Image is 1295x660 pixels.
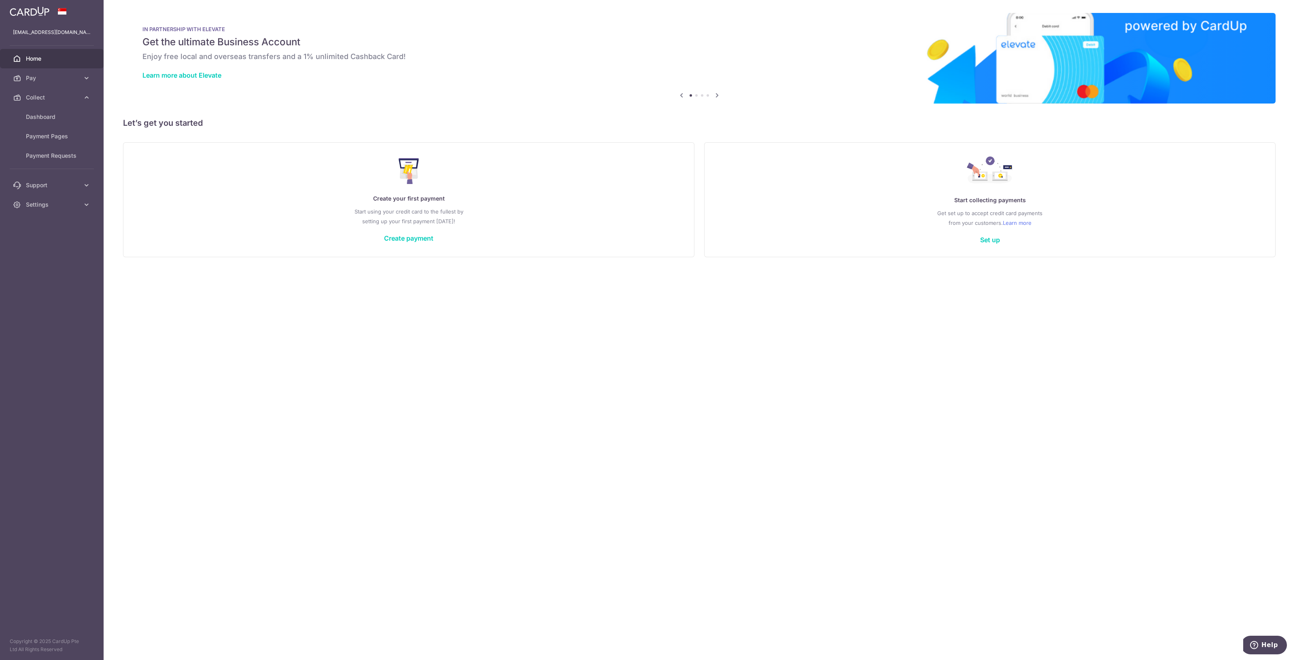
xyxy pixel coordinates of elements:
[140,194,678,203] p: Create your first payment
[123,116,1276,129] h5: Let’s get you started
[721,195,1259,205] p: Start collecting payments
[967,157,1013,186] img: Collect Payment
[26,74,79,82] span: Pay
[10,6,49,16] img: CardUp
[142,26,1256,32] p: IN PARTNERSHIP WITH ELEVATE
[26,152,79,160] span: Payment Requests
[980,236,1000,244] a: Set up
[26,181,79,189] span: Support
[26,113,79,121] span: Dashboard
[140,207,678,226] p: Start using your credit card to the fullest by setting up your first payment [DATE]!
[26,201,79,209] span: Settings
[142,36,1256,49] h5: Get the ultimate Business Account
[142,71,221,79] a: Learn more about Elevate
[384,234,433,242] a: Create payment
[13,28,91,36] p: [EMAIL_ADDRESS][DOMAIN_NAME]
[26,55,79,63] span: Home
[1003,218,1032,228] a: Learn more
[142,52,1256,61] h6: Enjoy free local and overseas transfers and a 1% unlimited Cashback Card!
[26,93,79,102] span: Collect
[26,132,79,140] span: Payment Pages
[721,208,1259,228] p: Get set up to accept credit card payments from your customers.
[123,13,1276,104] img: Renovation banner
[1243,636,1287,656] iframe: Opens a widget where you can find more information
[399,158,419,184] img: Make Payment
